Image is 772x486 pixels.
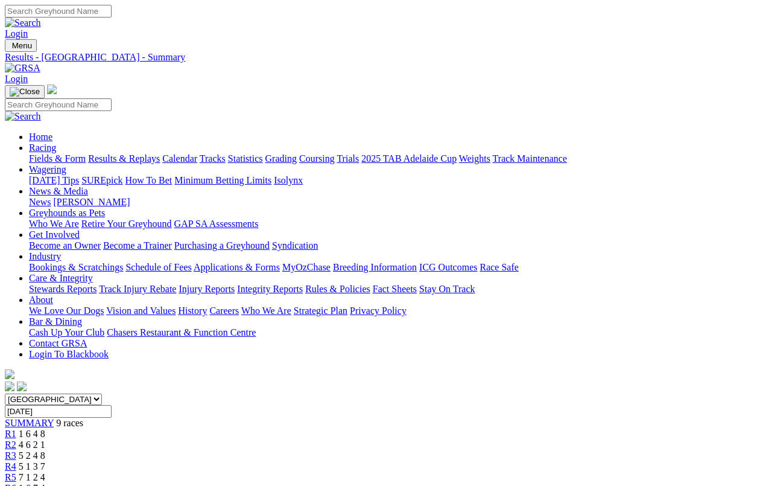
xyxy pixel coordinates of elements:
[337,153,359,164] a: Trials
[29,240,767,251] div: Get Involved
[103,240,172,251] a: Become a Trainer
[12,41,32,50] span: Menu
[47,85,57,94] img: logo-grsa-white.png
[174,175,271,185] a: Minimum Betting Limits
[274,175,303,185] a: Isolynx
[5,63,40,74] img: GRSA
[29,208,105,218] a: Greyhounds as Pets
[174,240,270,251] a: Purchasing a Greyhound
[200,153,226,164] a: Tracks
[29,273,93,283] a: Care & Integrity
[179,284,235,294] a: Injury Reports
[299,153,335,164] a: Coursing
[479,262,518,272] a: Race Safe
[162,153,197,164] a: Calendar
[81,175,122,185] a: SUREpick
[29,262,123,272] a: Bookings & Scratchings
[19,472,45,482] span: 7 1 2 4
[19,429,45,439] span: 1 6 4 8
[5,85,45,98] button: Toggle navigation
[5,440,16,450] a: R2
[333,262,417,272] a: Breeding Information
[493,153,567,164] a: Track Maintenance
[29,251,61,261] a: Industry
[178,305,207,316] a: History
[5,52,767,63] a: Results - [GEOGRAPHIC_DATA] - Summary
[29,153,767,164] div: Racing
[81,219,172,229] a: Retire Your Greyhound
[29,316,82,327] a: Bar & Dining
[29,338,87,348] a: Contact GRSA
[209,305,239,316] a: Careers
[194,262,280,272] a: Applications & Forms
[29,142,56,153] a: Racing
[361,153,457,164] a: 2025 TAB Adelaide Cup
[29,175,767,186] div: Wagering
[29,305,767,316] div: About
[29,153,86,164] a: Fields & Form
[419,262,477,272] a: ICG Outcomes
[29,284,767,295] div: Care & Integrity
[29,327,767,338] div: Bar & Dining
[29,229,80,240] a: Get Involved
[5,382,14,391] img: facebook.svg
[29,349,109,359] a: Login To Blackbook
[5,450,16,461] a: R3
[282,262,331,272] a: MyOzChase
[125,175,172,185] a: How To Bet
[88,153,160,164] a: Results & Replays
[294,305,347,316] a: Strategic Plan
[19,440,45,450] span: 4 6 2 1
[5,472,16,482] a: R5
[237,284,303,294] a: Integrity Reports
[29,219,79,229] a: Who We Are
[272,240,318,251] a: Syndication
[5,429,16,439] a: R1
[53,197,130,207] a: [PERSON_NAME]
[5,28,28,39] a: Login
[459,153,490,164] a: Weights
[265,153,297,164] a: Grading
[5,74,28,84] a: Login
[29,262,767,273] div: Industry
[228,153,263,164] a: Statistics
[29,197,51,207] a: News
[29,284,96,294] a: Stewards Reports
[29,219,767,229] div: Greyhounds as Pets
[29,240,101,251] a: Become an Owner
[29,175,79,185] a: [DATE] Tips
[419,284,475,294] a: Stay On Track
[5,39,37,52] button: Toggle navigation
[56,418,83,428] span: 9 races
[5,111,41,122] img: Search
[350,305,407,316] a: Privacy Policy
[19,450,45,461] span: 5 2 4 8
[5,5,112,18] input: Search
[241,305,291,316] a: Who We Are
[99,284,176,294] a: Track Injury Rebate
[125,262,191,272] a: Schedule of Fees
[107,327,256,337] a: Chasers Restaurant & Function Centre
[5,405,112,418] input: Select date
[174,219,259,229] a: GAP SA Assessments
[29,164,66,174] a: Wagering
[5,418,54,428] a: SUMMARY
[19,461,45,472] span: 5 1 3 7
[29,186,88,196] a: News & Media
[29,327,104,337] a: Cash Up Your Club
[29,295,53,305] a: About
[29,132,52,142] a: Home
[10,87,40,97] img: Close
[305,284,370,294] a: Rules & Policies
[5,98,112,111] input: Search
[29,305,104,316] a: We Love Our Dogs
[29,197,767,208] div: News & Media
[5,461,16,472] a: R4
